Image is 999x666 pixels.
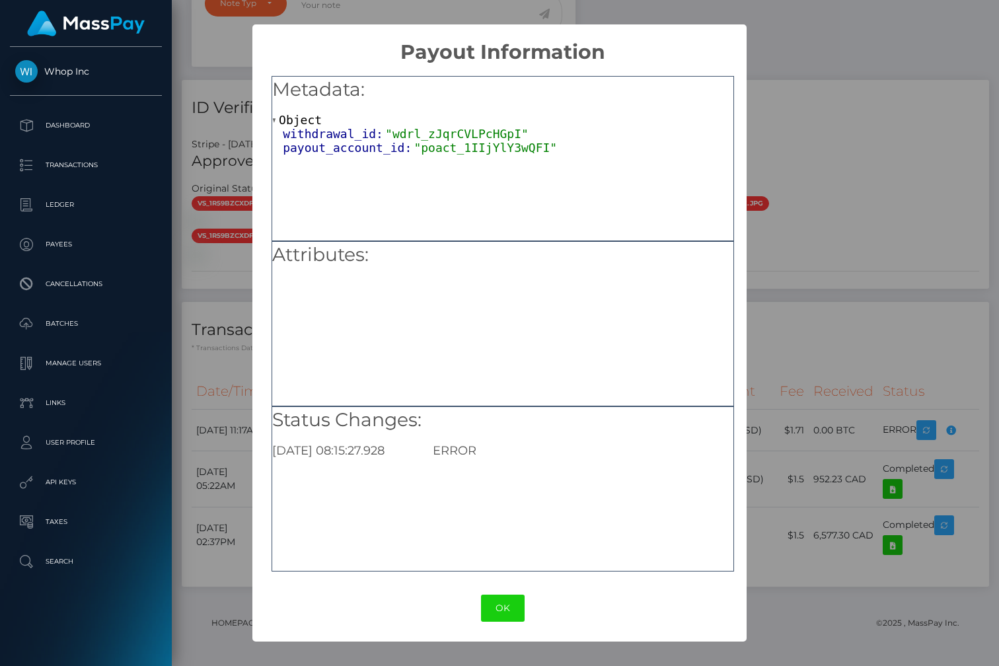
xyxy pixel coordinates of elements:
[283,127,385,141] span: withdrawal_id:
[15,353,157,373] p: Manage Users
[15,60,38,83] img: Whop Inc
[10,65,162,77] span: Whop Inc
[15,235,157,254] p: Payees
[414,141,557,155] span: "poact_1IIjYlY3wQFI"
[272,407,733,433] h5: Status Changes:
[15,116,157,135] p: Dashboard
[15,552,157,572] p: Search
[252,24,753,64] h2: Payout Information
[15,433,157,453] p: User Profile
[15,155,157,175] p: Transactions
[279,113,322,127] span: Object
[15,393,157,413] p: Links
[15,314,157,334] p: Batches
[27,11,145,36] img: MassPay Logo
[15,472,157,492] p: API Keys
[15,195,157,215] p: Ledger
[385,127,529,141] span: "wdrl_zJqrCVLPcHGpI"
[15,512,157,532] p: Taxes
[262,443,423,458] div: [DATE] 08:15:27.928
[283,141,414,155] span: payout_account_id:
[423,443,743,458] div: ERROR
[481,595,525,622] button: OK
[272,77,733,103] h5: Metadata:
[272,242,733,268] h5: Attributes:
[15,274,157,294] p: Cancellations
